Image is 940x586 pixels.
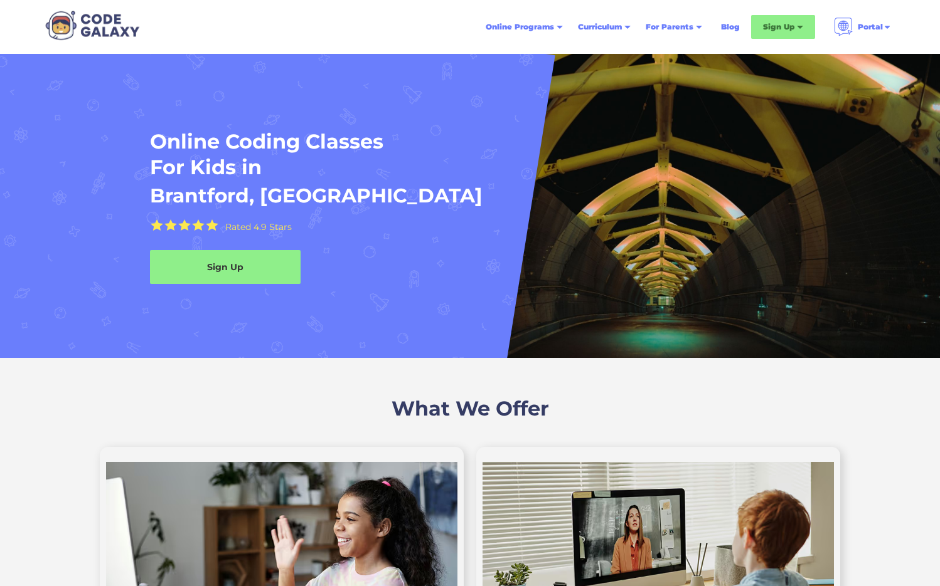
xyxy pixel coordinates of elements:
img: Yellow Star - the Code Galaxy [151,219,163,231]
div: Curriculum [570,16,638,38]
div: Sign Up [763,21,794,33]
div: Rated 4.9 Stars [225,222,292,231]
div: Sign Up [751,15,815,39]
a: Sign Up [150,250,301,284]
h1: Brantford, [GEOGRAPHIC_DATA] [150,183,483,209]
div: Online Programs [478,16,570,38]
h1: Online Coding Classes For Kids in [150,128,692,181]
div: Portal [858,21,883,33]
div: Sign Up [150,261,301,273]
div: For Parents [638,16,710,38]
img: Yellow Star - the Code Galaxy [192,219,205,231]
a: Blog [713,16,747,38]
div: Portal [826,13,899,41]
div: For Parents [646,21,693,33]
img: Yellow Star - the Code Galaxy [164,219,177,231]
img: Yellow Star - the Code Galaxy [206,219,218,231]
div: Online Programs [486,21,554,33]
div: Curriculum [578,21,622,33]
img: Yellow Star - the Code Galaxy [178,219,191,231]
